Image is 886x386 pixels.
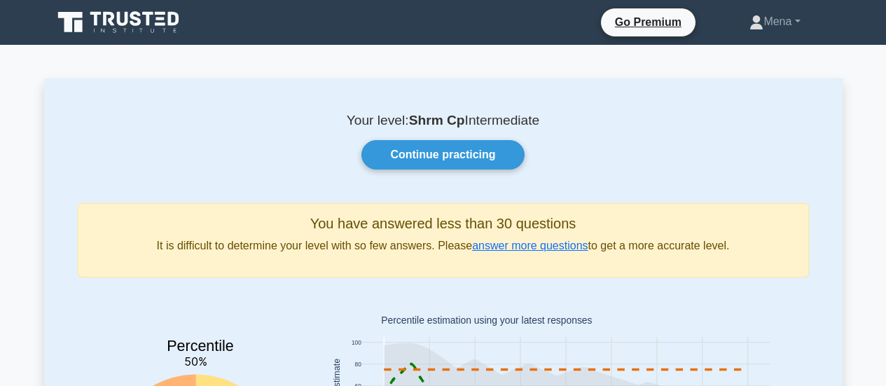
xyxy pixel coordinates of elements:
b: Shrm Cp [409,113,465,127]
text: 100 [351,339,361,346]
text: Percentile [167,338,234,354]
a: Go Premium [607,13,690,31]
text: 80 [354,361,361,368]
p: Your level: Intermediate [78,112,809,129]
a: Continue practicing [361,140,524,170]
text: Percentile estimation using your latest responses [381,315,592,326]
a: Mena [716,8,833,36]
p: It is difficult to determine your level with so few answers. Please to get a more accurate level. [90,237,797,254]
a: answer more questions [472,240,588,251]
h5: You have answered less than 30 questions [90,215,797,232]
